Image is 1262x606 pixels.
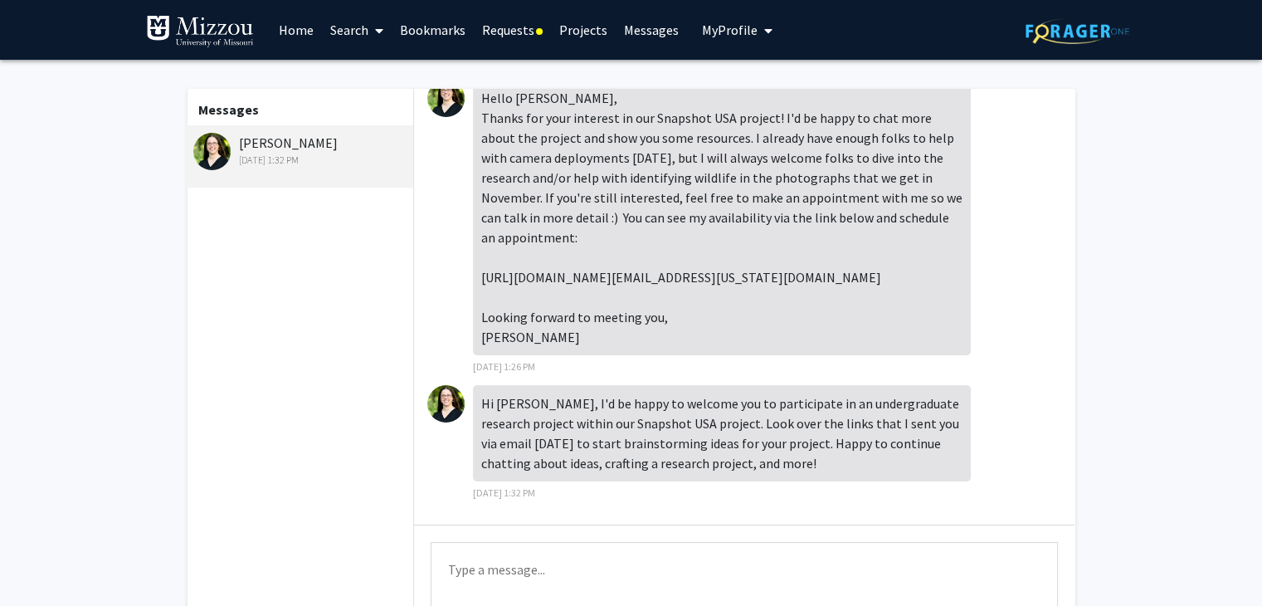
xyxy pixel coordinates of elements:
a: Bookmarks [392,1,474,59]
img: ForagerOne Logo [1026,18,1129,44]
img: Christine Brodsky [427,385,465,423]
img: University of Missouri Logo [146,15,254,48]
img: Christine Brodsky [193,133,231,170]
div: Hi [PERSON_NAME], I'd be happy to welcome you to participate in an undergraduate research project... [473,385,971,481]
iframe: Chat [12,531,71,594]
b: Messages [198,101,259,118]
img: Christine Brodsky [427,80,465,117]
span: [DATE] 1:32 PM [473,486,535,499]
a: Messages [616,1,687,59]
div: [PERSON_NAME] [193,133,410,168]
span: [DATE] 1:26 PM [473,360,535,373]
span: My Profile [702,22,758,38]
a: Projects [551,1,616,59]
div: Hello [PERSON_NAME], Thanks for your interest in our Snapshot USA project! I'd be happy to chat m... [473,80,971,355]
a: Requests [474,1,551,59]
a: Search [322,1,392,59]
div: [DATE] 1:32 PM [193,153,410,168]
a: Home [270,1,322,59]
